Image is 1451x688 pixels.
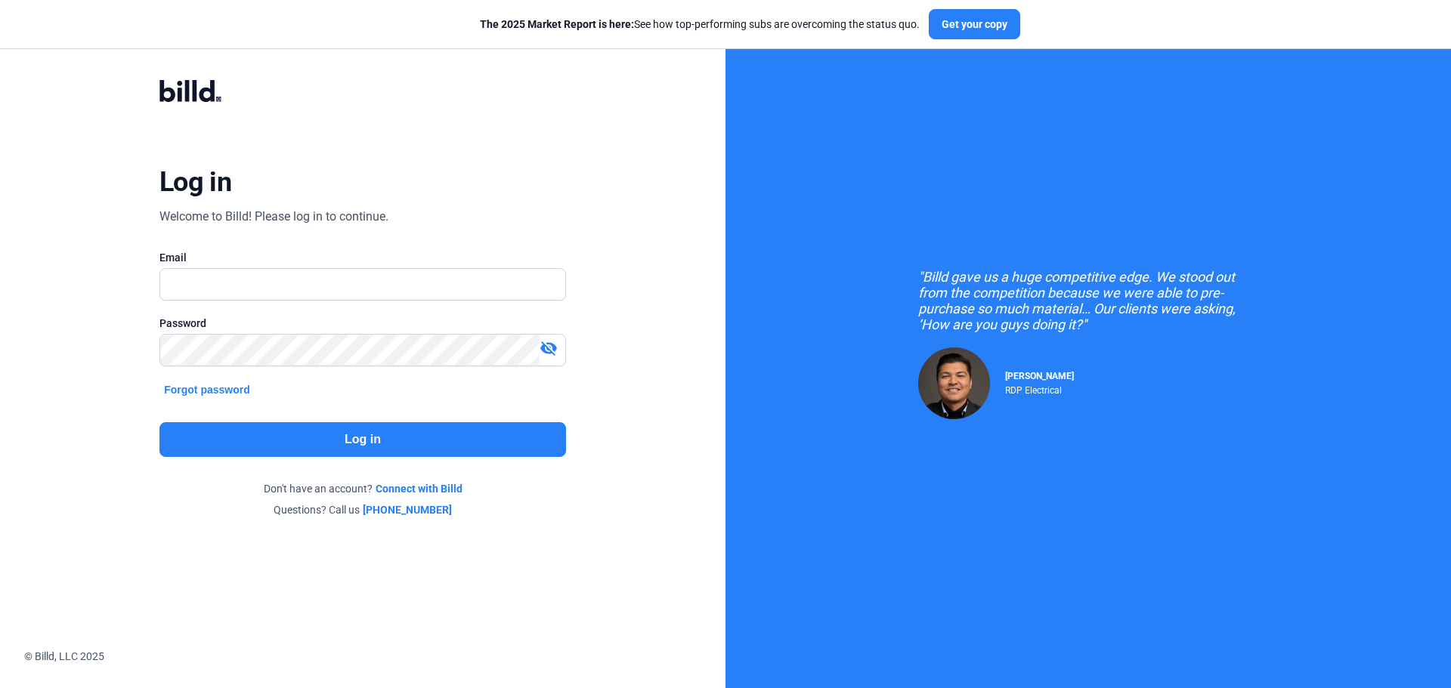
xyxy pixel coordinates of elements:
button: Log in [159,422,566,457]
span: [PERSON_NAME] [1005,371,1074,381]
div: RDP Electrical [1005,381,1074,396]
a: Connect with Billd [376,481,463,496]
img: Raul Pacheco [918,347,990,419]
button: Forgot password [159,381,255,398]
div: Log in [159,165,231,199]
span: The 2025 Market Report is here: [480,18,634,30]
div: "Billd gave us a huge competitive edge. We stood out from the competition because we were able to... [918,269,1258,332]
div: Email [159,250,566,265]
button: Get your copy [929,9,1020,39]
div: Questions? Call us [159,502,566,517]
div: See how top-performing subs are overcoming the status quo. [480,17,920,32]
div: Welcome to Billd! Please log in to continue. [159,208,388,226]
a: [PHONE_NUMBER] [363,502,452,517]
div: Password [159,316,566,331]
mat-icon: visibility_off [540,339,558,357]
div: Don't have an account? [159,481,566,496]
